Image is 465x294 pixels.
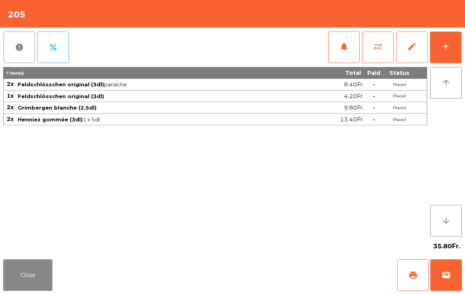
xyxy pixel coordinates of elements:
button: arrow_downward [430,205,462,236]
span: 1 x 5dl [18,116,301,123]
td: Placed [383,91,415,102]
button: sync_alt [362,32,394,63]
button: edit [396,32,428,63]
div: add [441,42,450,51]
span: Henniez gommée (3dl) [18,116,83,123]
span: - [373,116,375,123]
th: Paid [364,67,383,79]
td: Placed [383,114,415,126]
h4: 205 [8,9,26,20]
span: panache [18,81,301,87]
span: print [408,270,418,280]
span: 2x [7,80,14,87]
span: 9.80Fr. [344,102,364,113]
span: Feldschlösschen original (3dl) [18,93,104,99]
span: 8.40Fr. [344,79,364,90]
span: - [373,81,375,88]
button: notifications [328,32,360,63]
span: edit [407,42,417,51]
button: wallet [430,259,462,291]
span: - [373,104,375,111]
i: arrow_upward [441,78,451,87]
span: 35.80Fr. [433,240,460,252]
span: 4.20Fr. [344,91,364,102]
td: Placed [383,102,415,114]
span: 2x [7,104,14,111]
button: Close [3,259,52,291]
span: 13.40Fr. [340,114,364,125]
span: notifications [339,42,349,51]
span: 1x [7,92,14,99]
span: Feldschlösschen original (3dl) [18,81,104,87]
span: Grimbergen blanche (2,5dl) [18,104,97,111]
span: wallet [441,270,451,280]
button: add [430,32,461,63]
button: print [397,259,429,291]
span: percent [48,43,58,52]
th: Status [383,67,415,79]
button: percent [37,32,69,63]
td: Placed [383,79,415,91]
span: 2x [7,115,14,123]
button: arrow_upward [430,67,462,99]
span: sync_alt [373,42,383,51]
span: report [15,43,24,52]
button: report [4,32,35,63]
th: Total [301,67,364,79]
span: 7 item(s) [6,71,24,76]
i: arrow_downward [441,216,451,225]
span: - [373,93,375,100]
